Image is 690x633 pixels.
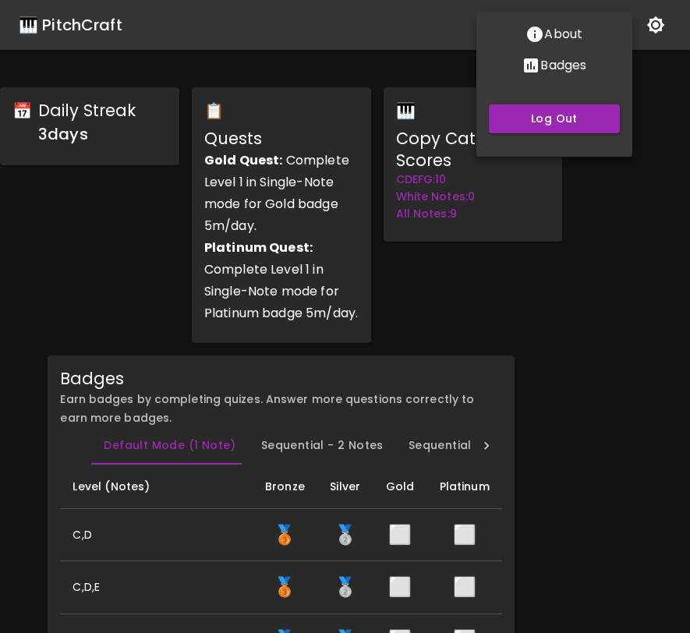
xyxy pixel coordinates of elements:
p: About [544,25,582,44]
button: About [476,19,632,50]
a: Stats [476,55,632,73]
a: About [476,24,632,42]
button: Stats [476,50,632,81]
button: Log Out [489,104,620,133]
p: Badges [540,56,586,75]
